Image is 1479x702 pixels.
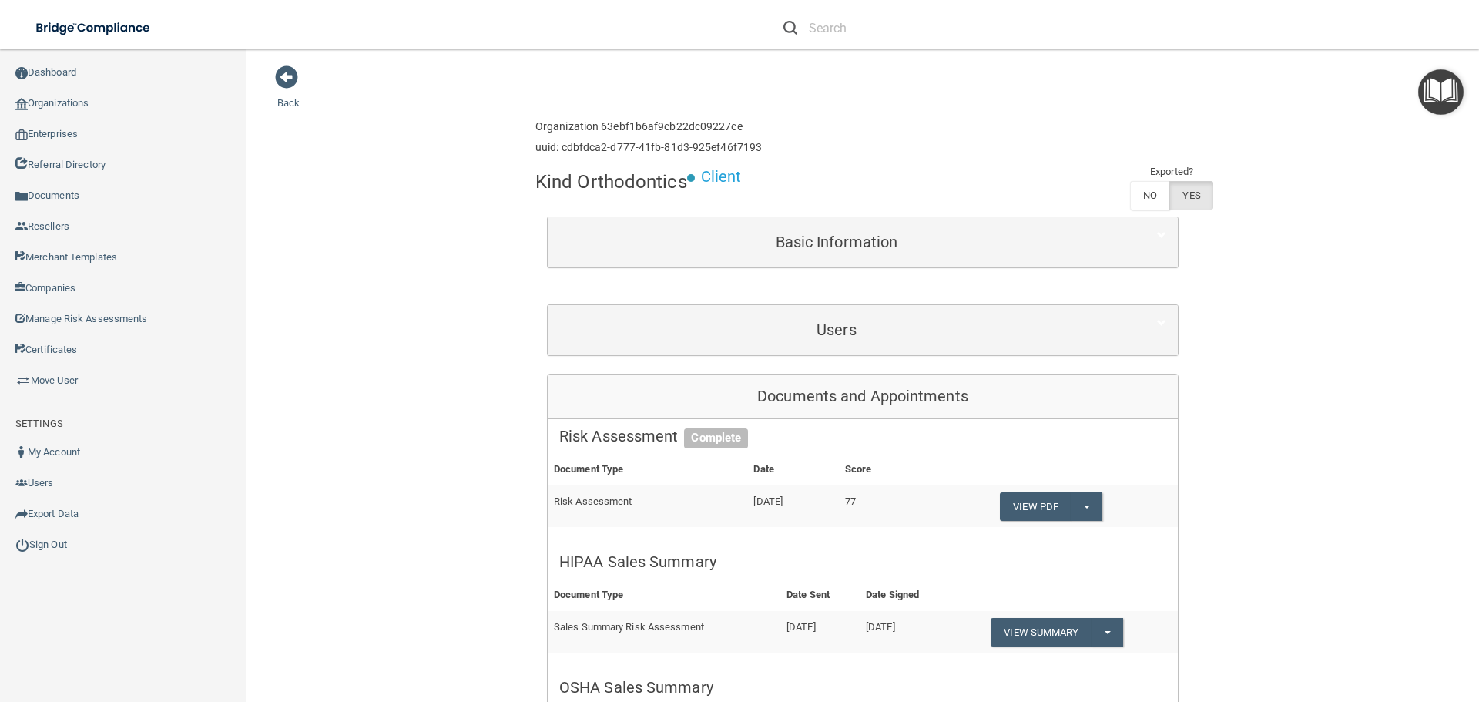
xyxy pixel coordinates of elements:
td: [DATE] [860,611,954,653]
h5: HIPAA Sales Summary [559,553,1166,570]
a: View Summary [991,618,1091,647]
td: [DATE] [780,611,860,653]
h6: Organization 63ebf1b6af9cb22dc09227ce [535,121,762,133]
img: enterprise.0d942306.png [15,129,28,140]
h5: OSHA Sales Summary [559,679,1166,696]
td: Sales Summary Risk Assessment [548,611,780,653]
img: ic_power_dark.7ecde6b1.png [15,538,29,552]
th: Date Signed [860,579,954,611]
img: icon-users.e205127d.png [15,477,28,489]
h5: Risk Assessment [559,428,1166,445]
img: bridge_compliance_login_screen.278c3ca4.svg [23,12,165,44]
div: Documents and Appointments [548,375,1178,419]
img: icon-export.b9366987.png [15,508,28,520]
td: [DATE] [747,485,838,527]
a: Back [277,79,300,109]
h5: Basic Information [559,233,1114,250]
img: ic_reseller.de258add.png [15,220,28,233]
th: Document Type [548,454,747,485]
h6: uuid: cdbfdca2-d777-41fb-81d3-925ef46f7193 [535,142,762,153]
a: Basic Information [559,225,1166,260]
th: Score [839,454,925,485]
iframe: Drift Widget Chat Controller [1402,596,1461,654]
p: Client [701,163,742,191]
th: Date [747,454,838,485]
span: Complete [684,428,748,448]
td: Exported? [1130,163,1213,181]
td: 77 [839,485,925,527]
img: briefcase.64adab9b.png [15,373,31,388]
label: YES [1169,181,1212,210]
img: ic_dashboard_dark.d01f4a41.png [15,67,28,79]
img: icon-documents.8dae5593.png [15,190,28,203]
th: Document Type [548,579,780,611]
input: Search [809,14,950,42]
th: Date Sent [780,579,860,611]
img: organization-icon.f8decf85.png [15,98,28,110]
a: View PDF [1000,492,1071,521]
h5: Users [559,321,1114,338]
h4: Kind Orthodontics [535,172,687,192]
td: Risk Assessment [548,485,747,527]
img: ic_user_dark.df1a06c3.png [15,446,28,458]
a: Users [559,313,1166,348]
img: ic-search.3b580494.png [783,21,797,35]
label: SETTINGS [15,415,63,433]
label: NO [1130,181,1169,210]
button: Open Resource Center [1418,69,1464,115]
